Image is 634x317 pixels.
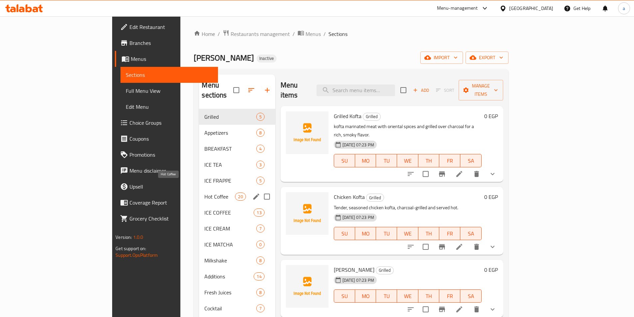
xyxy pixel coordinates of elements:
svg: Show Choices [489,243,497,251]
span: Grocery Checklist [129,215,213,223]
div: items [254,272,264,280]
button: show more [485,166,501,182]
span: ICE COFFEE [204,209,254,217]
button: SU [334,227,355,240]
div: Grilled5 [199,109,275,125]
span: FR [442,229,458,238]
button: SU [334,289,355,303]
span: Branches [129,39,213,47]
span: 8 [257,289,264,296]
div: BREAKFAST4 [199,141,275,157]
a: Coverage Report [115,195,218,211]
a: Full Menu View [120,83,218,99]
button: WE [397,227,418,240]
span: Menus [131,55,213,63]
button: MO [355,289,376,303]
span: a [623,5,625,12]
a: Edit Restaurant [115,19,218,35]
div: items [256,129,265,137]
span: Appetizers [204,129,256,137]
svg: Show Choices [489,305,497,313]
span: WE [400,156,415,166]
span: MO [358,156,373,166]
a: Grocery Checklist [115,211,218,227]
span: Sort sections [243,82,259,98]
img: Grilled Kofta [286,111,328,154]
span: Select to update [419,240,433,254]
button: FR [439,227,460,240]
a: Menus [298,30,321,38]
button: Branch-specific-item [434,239,450,255]
p: Tender, seasoned chicken kofta, charcoal-grilled and served hot. [334,204,482,212]
span: Coverage Report [129,199,213,207]
span: Inactive [257,56,277,61]
a: Edit menu item [455,170,463,178]
a: Menu disclaimer [115,163,218,179]
li: / [293,30,295,38]
span: ICE CREAM [204,225,256,233]
span: 8 [257,130,264,136]
div: Additions14 [199,268,275,284]
a: Choice Groups [115,115,218,131]
div: items [256,113,265,121]
span: Select section first [432,85,459,95]
input: search [317,84,395,96]
div: Grilled [376,266,394,274]
button: Manage items [459,80,503,100]
span: [PERSON_NAME] [334,265,374,275]
span: MO [358,229,373,238]
button: TH [418,227,439,240]
button: Add section [259,82,275,98]
button: MO [355,227,376,240]
button: TU [376,154,397,167]
div: Grilled [204,113,256,121]
span: Menu disclaimer [129,167,213,175]
span: Grilled [376,266,393,274]
span: TU [379,229,394,238]
div: ICE TEA [204,161,256,169]
span: Version: [115,233,132,241]
div: Milkshake [204,256,256,264]
span: SU [337,291,352,301]
span: Select section [396,83,410,97]
span: Grilled Kofta [334,111,361,121]
button: TH [418,154,439,167]
span: TU [379,156,394,166]
span: Grilled [366,194,384,202]
span: 8 [257,257,264,264]
div: Fresh Juices8 [199,284,275,300]
button: delete [469,166,485,182]
span: Choice Groups [129,119,213,127]
span: Menus [306,30,321,38]
span: Restaurants management [231,30,290,38]
span: 4 [257,146,264,152]
span: BREAKFAST [204,145,256,153]
div: items [256,288,265,296]
button: sort-choices [403,166,419,182]
span: Upsell [129,183,213,191]
a: Promotions [115,147,218,163]
span: Full Menu View [126,87,213,95]
span: Select all sections [229,83,243,97]
span: 0 [257,241,264,248]
button: WE [397,289,418,303]
span: Edit Restaurant [129,23,213,31]
span: ICE FRAPPE [204,177,256,185]
button: TU [376,227,397,240]
span: 13 [254,210,264,216]
a: Support.OpsPlatform [115,251,158,259]
span: 1.0.0 [133,233,143,241]
span: 5 [257,114,264,120]
div: items [256,304,265,312]
div: items [256,161,265,169]
span: Promotions [129,151,213,159]
span: [DATE] 07:23 PM [340,214,377,221]
li: / [218,30,220,38]
span: Additions [204,272,254,280]
button: SA [460,154,481,167]
a: Edit menu item [455,243,463,251]
a: Upsell [115,179,218,195]
span: Chicken Kofta [334,192,365,202]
